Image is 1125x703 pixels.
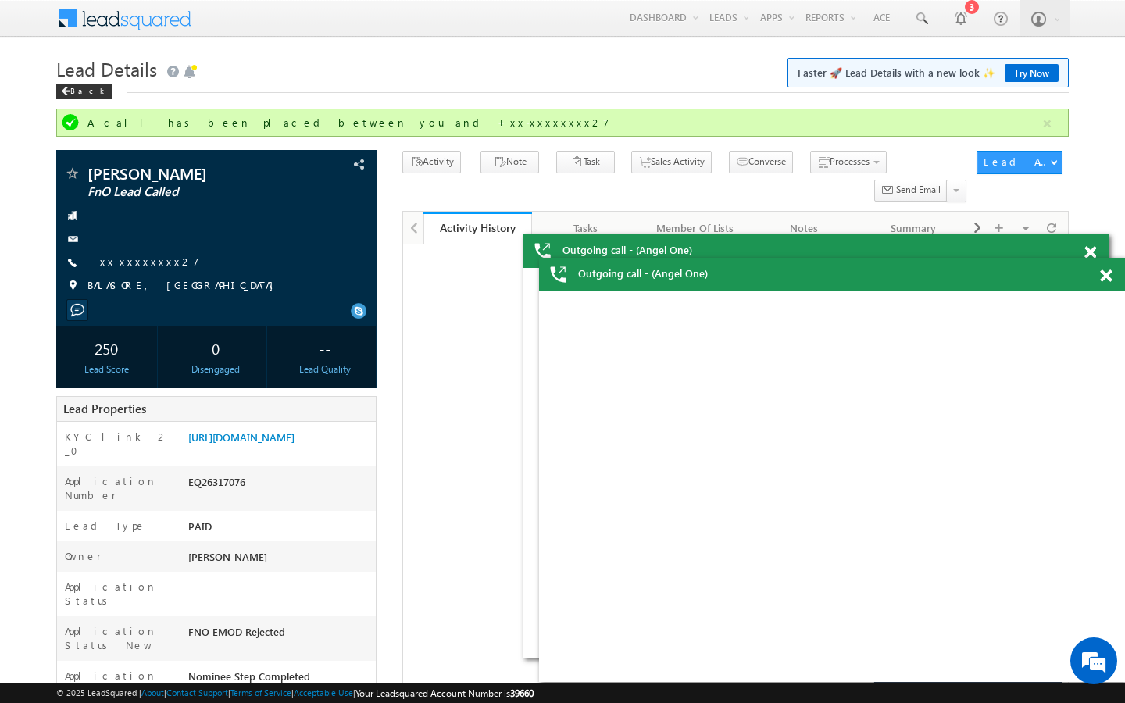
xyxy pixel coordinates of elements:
[279,362,372,376] div: Lead Quality
[184,519,376,541] div: PAID
[63,401,146,416] span: Lead Properties
[578,266,708,280] span: Outgoing call - (Angel One)
[87,278,281,294] span: BALASORE, [GEOGRAPHIC_DATA]
[166,687,228,698] a: Contact Support
[56,84,112,99] div: Back
[402,151,461,173] button: Activity
[1005,64,1059,82] a: Try Now
[87,116,1041,130] div: A call has been placed between you and +xx-xxxxxxxx27
[830,155,870,167] span: Processes
[60,334,153,362] div: 250
[65,580,173,608] label: Application Status
[423,212,533,244] a: Activity History
[810,151,887,173] button: Processes
[435,220,521,235] div: Activity History
[184,669,376,691] div: Nominee Step Completed
[87,255,199,268] a: +xx-xxxxxxxx27
[188,550,267,563] span: [PERSON_NAME]
[729,151,793,173] button: Converse
[532,212,641,244] a: Tasks
[762,219,845,237] div: Notes
[170,362,262,376] div: Disengaged
[556,151,615,173] button: Task
[56,686,534,701] span: © 2025 LeadSquared | | | | |
[294,687,353,698] a: Acceptable Use
[170,334,262,362] div: 0
[65,430,173,458] label: KYC link 2_0
[65,519,146,533] label: Lead Type
[977,151,1062,174] button: Lead Actions
[798,65,1059,80] span: Faster 🚀 Lead Details with a new look ✨
[60,362,153,376] div: Lead Score
[184,474,376,496] div: EQ26317076
[631,151,712,173] button: Sales Activity
[355,687,534,699] span: Your Leadsquared Account Number is
[562,243,692,257] span: Outgoing call - (Angel One)
[480,151,539,173] button: Note
[87,166,285,181] span: [PERSON_NAME]
[87,184,285,200] span: FnO Lead Called
[141,687,164,698] a: About
[874,180,948,202] button: Send Email
[65,624,173,652] label: Application Status New
[654,219,737,237] div: Member Of Lists
[872,219,955,237] div: Summary
[510,687,534,699] span: 39660
[896,183,941,197] span: Send Email
[188,430,295,444] a: [URL][DOMAIN_NAME]
[984,155,1050,169] div: Lead Actions
[230,687,291,698] a: Terms of Service
[65,549,102,563] label: Owner
[545,219,627,237] div: Tasks
[184,624,376,646] div: FNO EMOD Rejected
[641,212,751,244] a: Member Of Lists
[279,334,372,362] div: --
[56,83,120,96] a: Back
[65,474,173,502] label: Application Number
[750,212,859,244] a: Notes
[56,56,157,81] span: Lead Details
[859,212,969,244] a: Summary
